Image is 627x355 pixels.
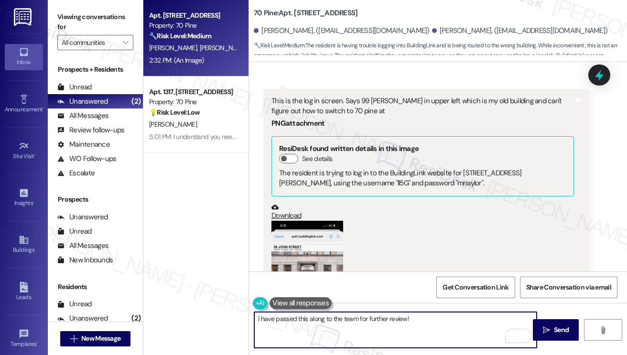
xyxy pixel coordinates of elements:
span: • [34,151,36,158]
button: Send [533,319,579,341]
div: This is the log in screen. Says 99 [PERSON_NAME] in upper left which is my old building and can't... [271,96,574,117]
div: Unanswered [57,313,108,323]
span: : The resident is having trouble logging into BuildingLink and is being routed to the wrong build... [254,41,627,61]
span: [PERSON_NAME] [200,43,248,52]
div: All Messages [57,111,108,121]
span: [PERSON_NAME] [149,120,197,129]
div: WO Follow-ups [57,154,116,164]
span: Share Conversation via email [526,282,611,292]
div: Escalate [57,168,95,178]
a: Leads [5,279,43,305]
div: Apt. [STREET_ADDRESS] [149,11,238,21]
button: Get Conversation Link [436,277,515,298]
div: New Inbounds [57,255,113,265]
a: Templates • [5,326,43,352]
span: [PERSON_NAME] [149,43,200,52]
label: Viewing conversations for [57,10,133,35]
i:  [123,39,128,46]
i:  [70,335,77,343]
div: All Messages [57,241,108,251]
textarea: To enrich screen reader interactions, please activate Accessibility in Grammarly extension settings [254,312,537,348]
a: Site Visit • [5,138,43,164]
div: [PERSON_NAME]. ([EMAIL_ADDRESS][DOMAIN_NAME]) [432,26,608,36]
label: See details [302,154,332,164]
span: Send [554,325,569,335]
img: ResiDesk Logo [14,8,33,26]
div: (2) [129,94,143,109]
div: [PERSON_NAME]. ([EMAIL_ADDRESS][DOMAIN_NAME]) [254,26,430,36]
i:  [599,326,606,334]
div: Prospects [48,194,143,204]
span: New Message [81,333,120,344]
b: 70 Pine: Apt. [STREET_ADDRESS] [254,8,357,18]
strong: 🔧 Risk Level: Medium [254,42,304,49]
a: Download [271,204,574,220]
span: • [33,198,34,205]
div: Residents [48,282,143,292]
input: All communities [62,35,118,50]
b: PNG attachment [271,118,324,128]
div: Property: 70 Pine [149,97,238,107]
b: ResiDesk found written details in this image [279,144,419,153]
a: Inbox [5,44,43,70]
span: • [37,339,38,346]
div: Unread [57,299,92,309]
div: Unanswered [57,212,108,222]
div: 5:01 PM: I understand you need to book the Mint House for 9/24-9/28. I'll take note of that. I'm ... [149,132,620,141]
div: Unread [57,226,92,237]
div: Unanswered [57,97,108,107]
strong: 🔧 Risk Level: Medium [149,32,211,40]
span: • [43,105,44,111]
div: 2:32 PM: (An Image) [149,56,204,65]
div: Maintenance [57,140,110,150]
strong: 💡 Risk Level: Low [149,108,200,117]
a: Buildings [5,232,43,258]
button: Share Conversation via email [520,277,617,298]
div: Prospects + Residents [48,65,143,75]
div: The resident is trying to log in to the BuildingLink website for [STREET_ADDRESS][PERSON_NAME], u... [279,168,566,189]
div: Property: 70 Pine [149,21,238,31]
div: Unread [57,82,92,92]
i:  [543,326,550,334]
button: New Message [60,331,131,346]
div: Review follow-ups [57,125,124,135]
a: Insights • [5,185,43,211]
div: (2) [129,311,143,326]
div: Apt. 1317, [STREET_ADDRESS] [149,87,238,97]
span: Get Conversation Link [443,282,508,292]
